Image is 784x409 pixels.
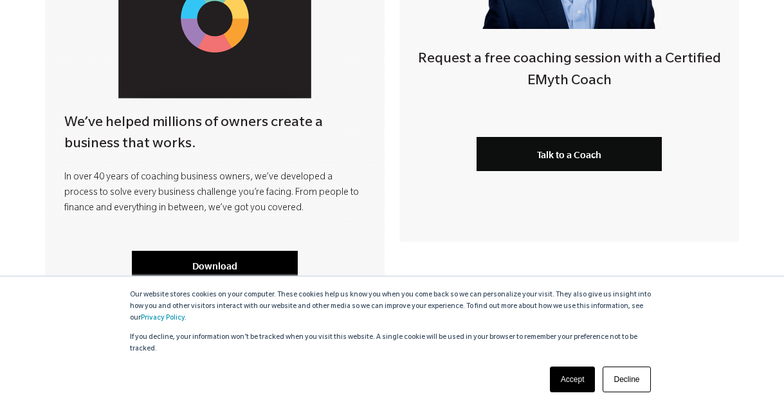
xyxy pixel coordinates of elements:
a: Accept [550,367,596,392]
p: If you decline, your information won’t be tracked when you visit this website. A single cookie wi... [130,332,655,355]
a: Download [132,251,298,282]
span: Talk to a Coach [537,149,601,160]
a: Decline [603,367,650,392]
h4: Request a free coaching session with a Certified EMyth Coach [399,50,740,93]
p: Our website stores cookies on your computer. These cookies help us know you when you come back so... [130,289,655,324]
p: In over 40 years of coaching business owners, we’ve developed a process to solve every business c... [64,170,366,217]
a: Talk to a Coach [477,137,662,171]
h4: We’ve helped millions of owners create a business that works. [64,113,366,156]
a: Privacy Policy [141,314,185,322]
